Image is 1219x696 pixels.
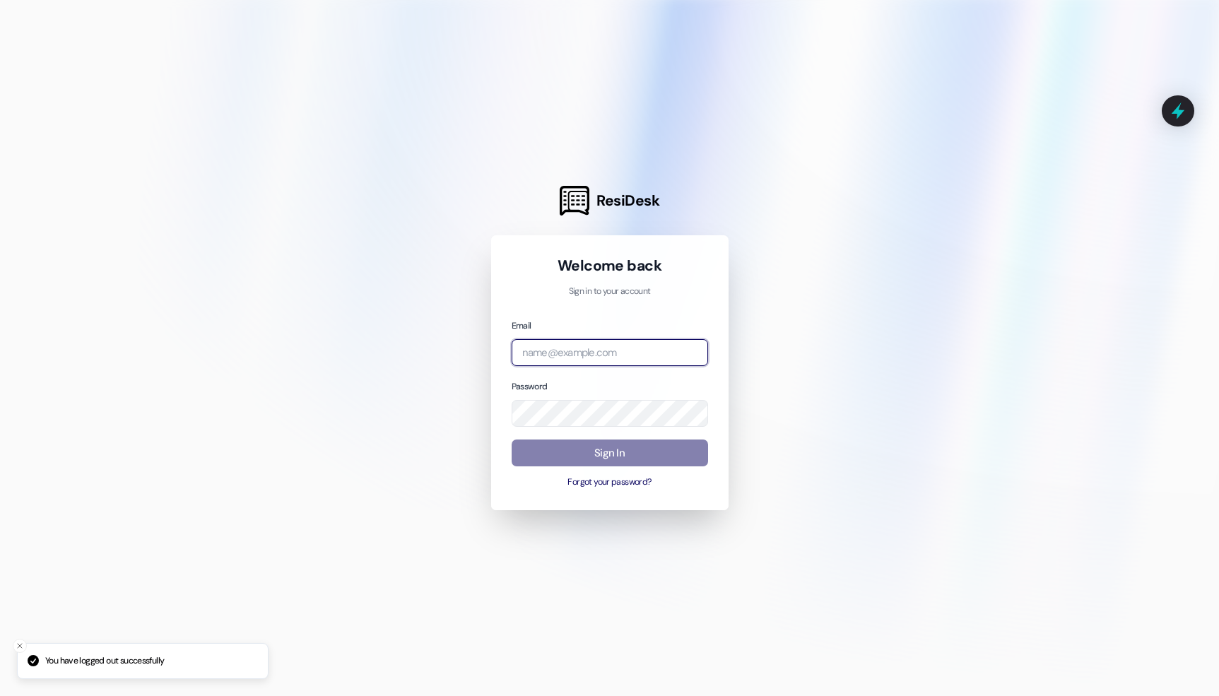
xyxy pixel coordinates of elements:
[512,339,708,367] input: name@example.com
[512,256,708,276] h1: Welcome back
[596,191,659,211] span: ResiDesk
[512,381,548,392] label: Password
[45,655,164,668] p: You have logged out successfully
[512,320,531,331] label: Email
[512,476,708,489] button: Forgot your password?
[512,285,708,298] p: Sign in to your account
[560,186,589,216] img: ResiDesk Logo
[512,440,708,467] button: Sign In
[13,639,27,653] button: Close toast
